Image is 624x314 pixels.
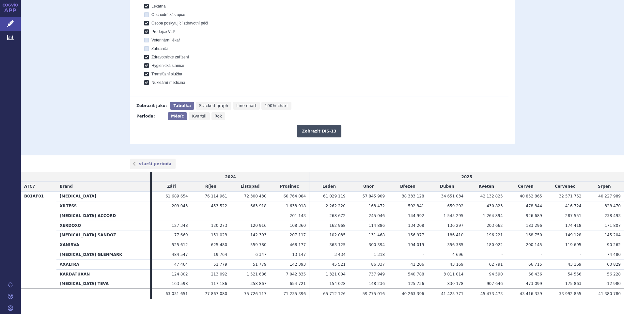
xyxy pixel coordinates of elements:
span: 430 823 [487,204,503,208]
span: - [423,252,424,257]
th: B01AF01 [21,192,56,289]
span: 54 556 [568,272,581,276]
td: Srpen [585,182,624,192]
th: KARDATUXAN [56,269,150,279]
span: 94 590 [489,272,503,276]
span: - [226,213,227,218]
span: 416 724 [565,204,582,208]
span: 62 791 [489,262,503,267]
span: 300 394 [369,243,385,247]
span: 162 968 [329,223,346,228]
span: 200 145 [526,243,542,247]
span: Nukleární medicína [151,80,185,85]
span: 287 551 [565,213,582,218]
span: 1 521 686 [246,272,266,276]
span: 43 416 339 [520,291,542,296]
span: 207 117 [290,233,306,237]
span: 60 764 084 [283,194,306,198]
span: 42 132 825 [480,194,503,198]
th: [MEDICAL_DATA] TEVA [56,279,150,289]
span: 659 292 [447,204,463,208]
span: 127 348 [172,223,188,228]
span: 484 547 [172,252,188,257]
span: Veterinární lékař [151,38,180,42]
span: 142 393 [290,262,306,267]
span: 125 736 [408,281,424,286]
span: - [501,252,503,257]
span: 43 169 [450,262,463,267]
span: 120 273 [211,223,227,228]
a: starší perioda [130,159,176,169]
span: 136 297 [447,223,463,228]
span: 2 262 220 [326,204,346,208]
span: 40 227 989 [598,194,621,198]
span: 238 493 [604,213,621,218]
td: Duben [428,182,467,192]
span: 61 689 654 [165,194,188,198]
span: Lékárna [151,4,165,8]
span: 525 612 [172,243,188,247]
span: 154 028 [329,281,346,286]
span: 4 696 [452,252,463,257]
span: Stacked graph [199,103,228,108]
span: 56 228 [607,272,621,276]
span: 59 775 016 [363,291,385,296]
span: 926 689 [526,213,542,218]
span: 47 464 [174,262,188,267]
div: Zobrazit jako: [136,102,167,110]
th: AXALTRA [56,259,150,269]
span: 100% chart [265,103,288,108]
td: Květen [467,182,506,192]
span: 328 470 [604,204,621,208]
span: 183 296 [526,223,542,228]
span: 51 779 [213,262,227,267]
span: 196 221 [487,233,503,237]
span: 180 022 [487,243,503,247]
span: 86 337 [371,262,385,267]
span: Měsíc [171,114,184,118]
span: 40 263 396 [402,291,424,296]
span: 66 436 [528,272,542,276]
span: 245 046 [369,213,385,218]
span: 363 125 [329,243,346,247]
span: 19 764 [213,252,227,257]
span: 1 264 894 [483,213,503,218]
span: 114 886 [369,223,385,228]
span: 3 011 014 [444,272,463,276]
span: 149 128 [565,233,582,237]
span: 32 571 752 [559,194,582,198]
span: - [580,252,581,257]
span: 213 092 [211,272,227,276]
span: 1 318 [374,252,385,257]
span: 102 035 [329,233,346,237]
span: 453 522 [211,204,227,208]
span: 174 418 [565,223,582,228]
span: 473 099 [526,281,542,286]
div: Perioda: [136,112,164,120]
span: 33 992 855 [559,291,582,296]
span: 38 333 128 [402,194,424,198]
th: XERDOXO [56,221,150,230]
span: 74 480 [607,252,621,257]
span: 478 344 [526,204,542,208]
span: 43 169 [568,262,581,267]
span: 156 977 [408,233,424,237]
span: 142 393 [250,233,267,237]
span: 124 802 [172,272,188,276]
span: 6 347 [255,252,266,257]
span: Hygienická stanice [151,63,184,68]
span: 468 177 [290,243,306,247]
span: 76 114 961 [205,194,227,198]
span: 175 863 [565,281,582,286]
th: [MEDICAL_DATA] ACCORD [56,211,150,221]
span: 144 992 [408,213,424,218]
th: [MEDICAL_DATA] [56,192,150,201]
span: 65 712 126 [323,291,346,296]
span: 134 208 [408,223,424,228]
span: 77 669 [174,233,188,237]
span: 108 360 [290,223,306,228]
span: 559 780 [250,243,267,247]
span: 40 852 865 [520,194,542,198]
span: Zdravotnické zařízení [151,55,189,59]
span: Prodejce VLP [151,29,175,34]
